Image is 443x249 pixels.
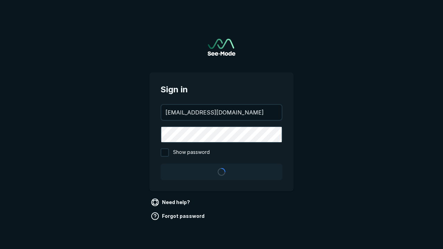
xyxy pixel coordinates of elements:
a: Need help? [150,197,193,208]
span: Show password [173,148,210,157]
img: See-Mode Logo [208,39,235,56]
a: Forgot password [150,211,207,222]
span: Sign in [161,83,282,96]
input: your@email.com [161,105,282,120]
a: Go to sign in [208,39,235,56]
